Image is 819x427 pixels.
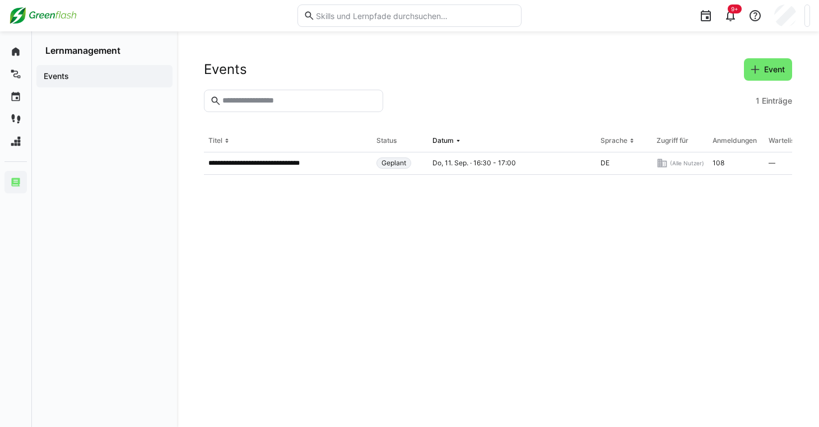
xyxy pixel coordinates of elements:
[744,58,792,81] button: Event
[762,64,787,75] span: Event
[208,136,222,145] div: Titel
[769,136,801,145] div: Warteliste
[432,136,454,145] div: Datum
[432,159,516,168] span: Do, 11. Sep. · 16:30 - 17:00
[769,159,775,168] span: —
[762,95,792,106] span: Einträge
[756,95,760,106] span: 1
[670,159,704,167] span: (Alle Nutzer)
[657,136,688,145] div: Zugriff für
[601,136,627,145] div: Sprache
[731,6,738,12] span: 9+
[713,136,757,145] div: Anmeldungen
[204,61,247,78] h2: Events
[315,11,515,21] input: Skills und Lernpfade durchsuchen…
[713,159,724,168] span: 108
[376,136,397,145] div: Status
[381,159,406,168] span: Geplant
[601,159,609,168] span: DE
